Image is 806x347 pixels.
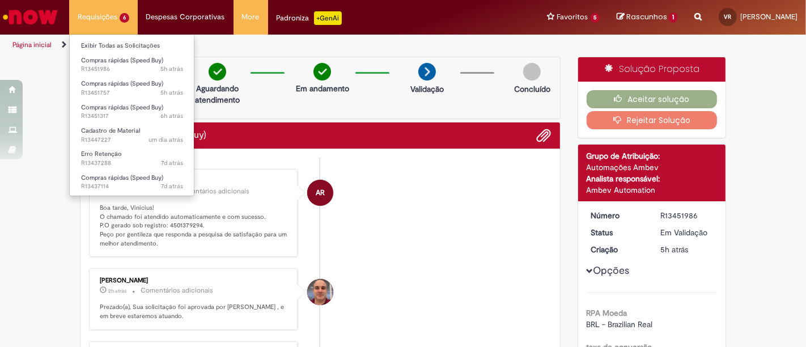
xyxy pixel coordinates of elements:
a: Aberto R13437288 : Erro Retenção [70,148,194,169]
a: Exibir Todas as Solicitações [70,40,194,52]
span: Compras rápidas (Speed Buy) [81,173,163,182]
span: R13437288 [81,159,183,168]
div: Solução Proposta [578,57,726,82]
span: 5h atrás [660,244,688,255]
p: Concluído [514,83,550,95]
div: Em Validação [660,227,713,238]
a: Aberto R13451317 : Compras rápidas (Speed Buy) [70,101,194,122]
time: 27/08/2025 11:41:48 [660,244,688,255]
img: arrow-next.png [418,63,436,81]
span: 5 [591,13,600,23]
time: 27/08/2025 14:45:13 [108,287,126,294]
p: Aguardando atendimento [190,83,245,105]
ul: Requisições [69,34,194,196]
div: 27/08/2025 11:41:48 [660,244,713,255]
span: Cadastro de Material [81,126,140,135]
button: Rejeitar Solução [587,111,718,129]
div: R13451986 [660,210,713,221]
div: Ambev RPA [307,180,333,206]
button: Adicionar anexos [537,128,552,143]
time: 26/08/2025 10:04:51 [149,136,183,144]
p: Validação [410,83,444,95]
time: 21/08/2025 16:10:08 [161,159,183,167]
small: Comentários adicionais [141,286,213,295]
span: Compras rápidas (Speed Buy) [81,79,163,88]
span: 5h atrás [160,65,183,73]
img: ServiceNow [1,6,60,28]
span: Favoritos [557,11,588,23]
span: 6 [120,13,129,23]
div: [PERSON_NAME] [100,277,289,284]
span: R13451986 [81,65,183,74]
span: Rascunhos [626,11,667,22]
dt: Status [583,227,652,238]
ul: Trilhas de página [9,35,529,56]
span: R13451757 [81,88,183,98]
time: 27/08/2025 11:08:42 [160,88,183,97]
div: Grupo de Atribuição: [587,150,718,162]
p: +GenAi [314,11,342,25]
a: Aberto R13437114 : Compras rápidas (Speed Buy) [70,172,194,193]
img: check-circle-green.png [313,63,331,81]
small: Comentários adicionais [177,187,249,196]
span: Erro Retenção [81,150,122,158]
span: 7d atrás [161,182,183,191]
span: um dia atrás [149,136,183,144]
p: Em andamento [296,83,349,94]
b: RPA Moeda [587,308,627,318]
div: Danilo Zanardo [307,279,333,305]
time: 27/08/2025 11:41:50 [160,65,183,73]
div: Ambev Automation [587,184,718,196]
span: [PERSON_NAME] [740,12,797,22]
span: Compras rápidas (Speed Buy) [81,103,163,112]
span: 7d atrás [161,159,183,167]
p: Boa tarde, Vinicius! O chamado foi atendido automaticamente e com sucesso. P.O gerado sob registr... [100,204,289,248]
span: R13447227 [81,136,183,145]
span: Compras rápidas (Speed Buy) [81,56,163,65]
dt: Criação [583,244,652,255]
span: More [242,11,260,23]
a: Aberto R13451757 : Compras rápidas (Speed Buy) [70,78,194,99]
span: AR [316,179,325,206]
time: 27/08/2025 10:07:54 [160,112,183,120]
span: 1 [669,12,677,23]
p: Prezado(a), Sua solicitação foi aprovada por [PERSON_NAME] , e em breve estaremos atuando. [100,303,289,320]
img: img-circle-grey.png [523,63,541,81]
span: 6h atrás [160,112,183,120]
a: Aberto R13447227 : Cadastro de Material [70,125,194,146]
div: Automações Ambev [587,162,718,173]
span: Despesas Corporativas [146,11,225,23]
img: check-circle-green.png [209,63,226,81]
a: Rascunhos [617,12,677,23]
time: 21/08/2025 15:43:36 [161,182,183,191]
a: Aberto R13451986 : Compras rápidas (Speed Buy) [70,54,194,75]
div: Analista responsável: [587,173,718,184]
a: Página inicial [12,40,52,49]
span: 2h atrás [108,287,126,294]
dt: Número [583,210,652,221]
span: R13437114 [81,182,183,191]
span: 5h atrás [160,88,183,97]
span: VR [724,13,732,20]
span: Requisições [78,11,117,23]
span: R13451317 [81,112,183,121]
button: Aceitar solução [587,90,718,108]
span: BRL - Brazilian Real [587,319,653,329]
div: Padroniza [277,11,342,25]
